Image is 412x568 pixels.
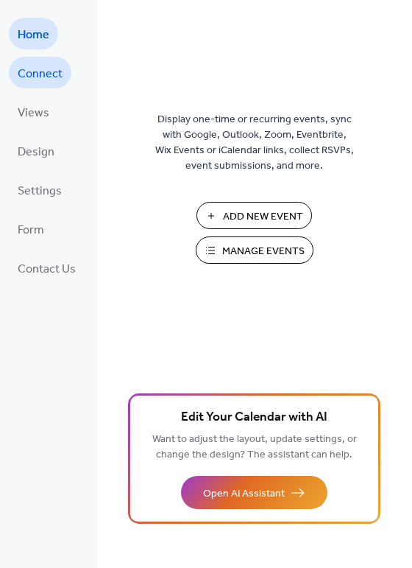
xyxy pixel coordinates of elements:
span: Form [18,219,44,242]
span: Add New Event [223,209,303,225]
a: Views [9,96,58,127]
button: Open AI Assistant [181,476,327,509]
span: Design [18,141,54,164]
a: Contact Us [9,252,85,284]
span: Open AI Assistant [203,486,285,502]
span: Display one-time or recurring events, sync with Google, Outlook, Zoom, Eventbrite, Wix Events or ... [155,112,354,174]
span: Connect [18,63,63,85]
a: Connect [9,57,71,88]
span: Settings [18,180,62,203]
button: Manage Events [196,236,313,264]
span: Views [18,102,49,125]
a: Form [9,213,53,245]
span: Home [18,24,49,46]
button: Add New Event [196,202,312,229]
span: Want to adjust the layout, update settings, or change the design? The assistant can help. [152,429,357,465]
a: Design [9,135,63,166]
span: Edit Your Calendar with AI [181,407,327,428]
a: Home [9,18,58,49]
span: Manage Events [222,244,305,259]
a: Settings [9,174,71,206]
span: Contact Us [18,258,76,281]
